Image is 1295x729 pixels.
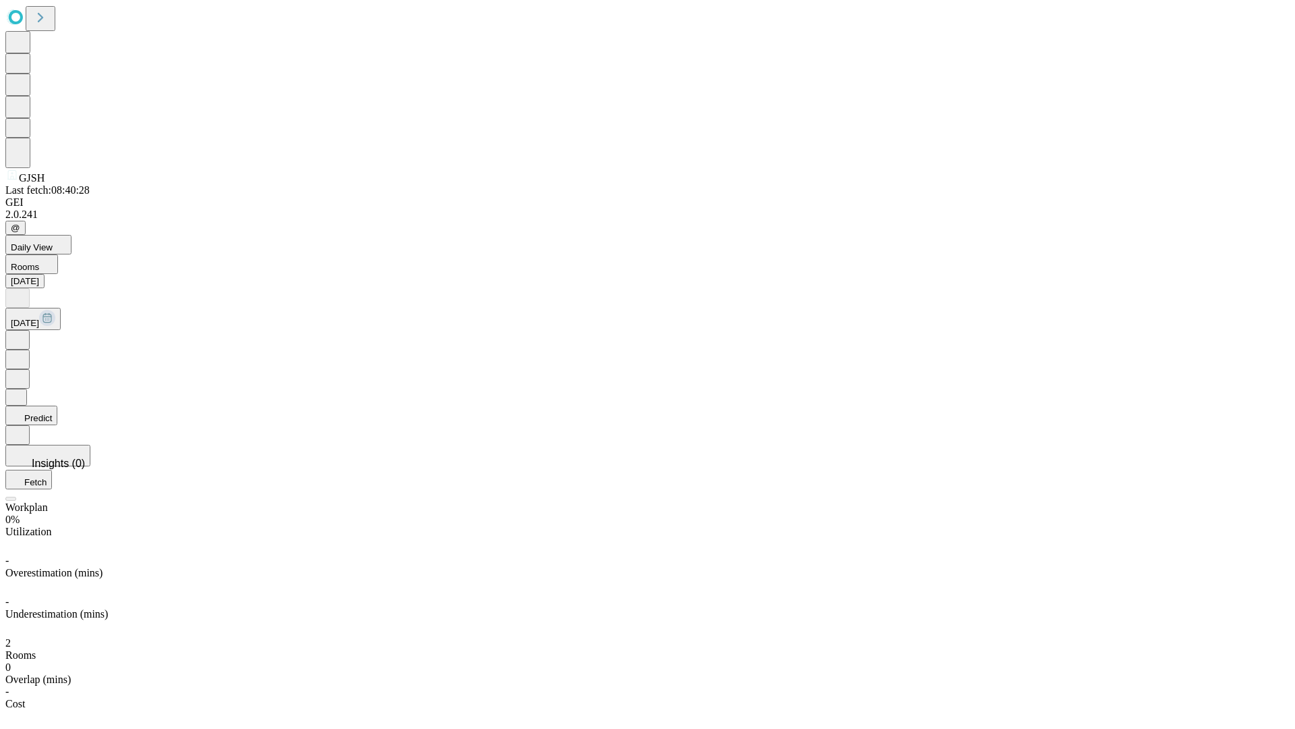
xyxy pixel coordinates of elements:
[5,608,108,620] span: Underestimation (mins)
[5,567,103,578] span: Overestimation (mins)
[11,318,39,328] span: [DATE]
[5,235,71,254] button: Daily View
[5,308,61,330] button: [DATE]
[5,470,52,489] button: Fetch
[5,526,51,537] span: Utilization
[11,223,20,233] span: @
[5,674,71,685] span: Overlap (mins)
[5,184,90,196] span: Last fetch: 08:40:28
[5,698,25,709] span: Cost
[5,209,1290,221] div: 2.0.241
[5,274,45,288] button: [DATE]
[5,502,48,513] span: Workplan
[11,262,39,272] span: Rooms
[5,196,1290,209] div: GEI
[5,596,9,607] span: -
[19,172,45,184] span: GJSH
[32,458,85,469] span: Insights (0)
[5,686,9,697] span: -
[5,637,11,649] span: 2
[5,649,36,661] span: Rooms
[5,445,90,466] button: Insights (0)
[11,242,53,252] span: Daily View
[5,221,26,235] button: @
[5,254,58,274] button: Rooms
[5,555,9,566] span: -
[5,406,57,425] button: Predict
[5,514,20,525] span: 0%
[5,661,11,673] span: 0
